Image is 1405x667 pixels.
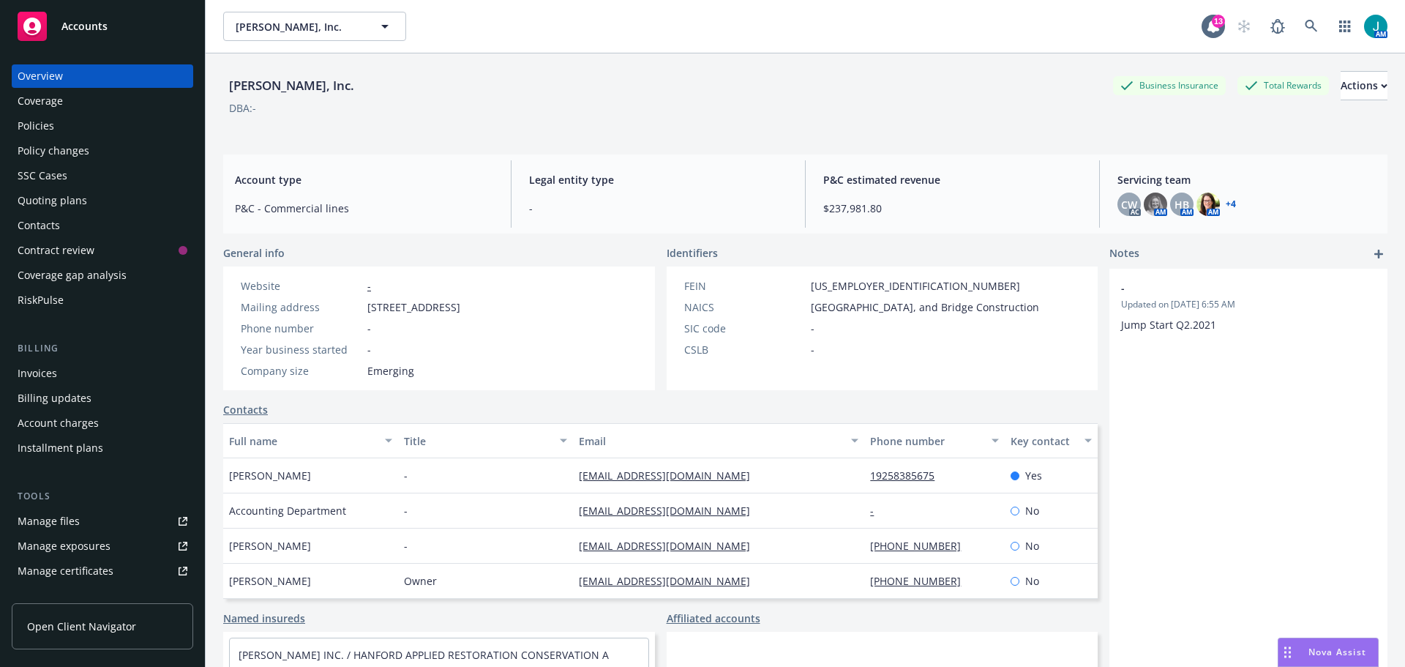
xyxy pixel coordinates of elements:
div: Contract review [18,239,94,262]
div: Actions [1341,72,1387,100]
div: Policy changes [18,139,89,163]
div: Total Rewards [1237,76,1329,94]
div: FEIN [684,278,805,294]
span: - [367,321,371,336]
a: SSC Cases [12,164,193,187]
span: Legal entity type [529,172,787,187]
span: [PERSON_NAME] [229,468,311,483]
img: photo [1364,15,1387,38]
div: Invoices [18,362,57,385]
div: 13 [1212,15,1225,28]
div: Overview [18,64,63,88]
div: Quoting plans [18,189,87,212]
div: Title [404,433,551,449]
a: [EMAIL_ADDRESS][DOMAIN_NAME] [579,504,762,518]
button: Actions [1341,71,1387,100]
a: Billing updates [12,387,193,410]
button: [PERSON_NAME], Inc. [223,12,406,41]
span: Notes [1109,245,1139,263]
div: Tools [12,489,193,504]
a: Policy changes [12,139,193,163]
button: Email [573,423,864,458]
a: Policies [12,114,193,138]
div: NAICS [684,299,805,315]
button: Nova Assist [1278,638,1379,667]
span: General info [223,245,285,261]
div: Coverage gap analysis [18,264,127,287]
div: Year business started [241,342,361,357]
span: CW [1121,197,1137,212]
a: Coverage [12,89,193,113]
div: Business Insurance [1113,76,1226,94]
button: Title [398,423,573,458]
a: Switch app [1330,12,1360,41]
div: SIC code [684,321,805,336]
span: No [1025,573,1039,589]
a: Accounts [12,6,193,47]
span: - [404,468,408,483]
span: Accounting Department [229,503,346,518]
a: [EMAIL_ADDRESS][DOMAIN_NAME] [579,469,762,482]
span: Servicing team [1117,172,1376,187]
span: P&C estimated revenue [823,172,1082,187]
span: Emerging [367,363,414,379]
div: Billing updates [18,387,91,410]
a: Coverage gap analysis [12,264,193,287]
span: Yes [1025,468,1042,483]
div: Key contact [1011,433,1076,449]
span: Identifiers [667,245,718,261]
a: Start snowing [1229,12,1259,41]
div: SSC Cases [18,164,67,187]
span: P&C - Commercial lines [235,201,493,216]
div: Full name [229,433,376,449]
div: Manage files [18,510,80,533]
span: - [1121,280,1338,296]
span: Open Client Navigator [27,619,136,634]
a: [EMAIL_ADDRESS][DOMAIN_NAME] [579,539,762,553]
a: Manage exposures [12,534,193,558]
a: [PHONE_NUMBER] [870,539,973,553]
a: 19258385675 [870,469,946,482]
div: Manage certificates [18,559,113,583]
span: No [1025,538,1039,554]
div: Website [241,278,361,294]
span: No [1025,503,1039,518]
span: Accounts [61,21,108,32]
a: [EMAIL_ADDRESS][DOMAIN_NAME] [579,574,762,588]
span: Nova Assist [1308,646,1366,658]
span: Jump Start Q2.2021 [1121,318,1216,332]
div: Policies [18,114,54,138]
span: $237,981.80 [823,201,1082,216]
div: Phone number [241,321,361,336]
a: [PHONE_NUMBER] [870,574,973,588]
span: Owner [404,573,437,589]
div: Email [579,433,842,449]
div: RiskPulse [18,288,64,312]
a: Search [1297,12,1326,41]
a: - [870,504,885,518]
div: Phone number [870,433,982,449]
img: photo [1144,193,1167,216]
span: [GEOGRAPHIC_DATA], and Bridge Construction [811,299,1039,315]
a: Account charges [12,411,193,435]
a: Overview [12,64,193,88]
div: Manage exposures [18,534,110,558]
a: add [1370,245,1387,263]
span: [PERSON_NAME] [229,573,311,589]
a: Contacts [12,214,193,237]
div: Billing [12,341,193,356]
span: - [367,342,371,357]
button: Key contact [1005,423,1098,458]
span: - [404,538,408,554]
a: - [367,279,371,293]
a: Contract review [12,239,193,262]
button: Full name [223,423,398,458]
div: Contacts [18,214,60,237]
div: CSLB [684,342,805,357]
div: Coverage [18,89,63,113]
span: [US_EMPLOYER_IDENTIFICATION_NUMBER] [811,278,1020,294]
span: Updated on [DATE] 6:55 AM [1121,298,1376,311]
span: [STREET_ADDRESS] [367,299,460,315]
span: - [811,342,814,357]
